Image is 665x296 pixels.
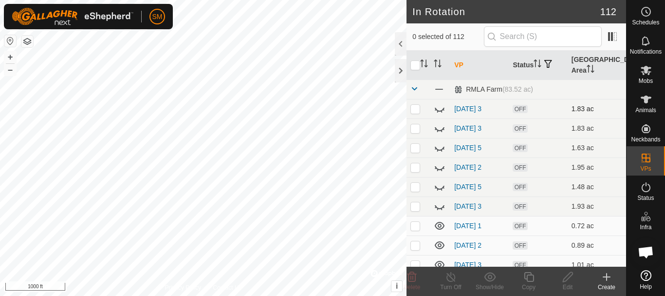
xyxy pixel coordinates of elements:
span: OFF [513,202,527,211]
a: [DATE] 5 [454,183,481,191]
th: [GEOGRAPHIC_DATA] Area [568,51,626,80]
th: Status [509,51,567,80]
span: OFF [513,105,527,113]
a: [DATE] 5 [454,144,481,152]
p-sorticon: Activate to sort [587,66,594,74]
span: (83.52 ac) [502,85,533,93]
td: 1.93 ac [568,197,626,216]
span: OFF [513,124,527,133]
a: [DATE] 1 [454,222,481,230]
span: OFF [513,163,527,172]
button: i [391,281,402,292]
a: Contact Us [213,283,241,292]
span: Animals [635,107,656,113]
td: 1.01 ac [568,255,626,275]
span: OFF [513,261,527,269]
div: Edit [548,283,587,292]
div: Open chat [631,237,661,267]
p-sorticon: Activate to sort [420,61,428,69]
p-sorticon: Activate to sort [434,61,442,69]
a: [DATE] 3 [454,202,481,210]
td: 1.83 ac [568,99,626,118]
p-sorticon: Activate to sort [534,61,541,69]
span: OFF [513,222,527,230]
div: Copy [509,283,548,292]
a: Privacy Policy [165,283,202,292]
a: [DATE] 3 [454,261,481,269]
th: VP [450,51,509,80]
a: Help [627,266,665,294]
td: 1.48 ac [568,177,626,197]
span: OFF [513,183,527,191]
div: Turn Off [431,283,470,292]
td: 1.63 ac [568,138,626,158]
a: [DATE] 2 [454,241,481,249]
span: Neckbands [631,137,660,142]
button: Reset Map [4,35,16,47]
span: i [396,282,398,290]
span: 0 selected of 112 [412,32,483,42]
td: 1.83 ac [568,118,626,138]
a: [DATE] 3 [454,124,481,132]
span: OFF [513,241,527,250]
span: Status [637,195,654,201]
a: [DATE] 3 [454,105,481,113]
button: Map Layers [21,36,33,47]
td: 0.89 ac [568,236,626,255]
div: RMLA Farm [454,85,533,94]
button: + [4,51,16,63]
a: [DATE] 2 [454,163,481,171]
span: Schedules [632,20,659,25]
button: – [4,64,16,76]
span: Delete [404,284,421,291]
input: Search (S) [484,26,602,47]
span: OFF [513,144,527,152]
td: 1.95 ac [568,158,626,177]
span: SM [152,12,163,22]
span: Help [640,284,652,290]
span: Mobs [639,78,653,84]
span: Infra [640,224,651,230]
div: Create [587,283,626,292]
span: 112 [600,4,616,19]
td: 0.72 ac [568,216,626,236]
img: Gallagher Logo [12,8,133,25]
div: Show/Hide [470,283,509,292]
span: Notifications [630,49,662,55]
h2: In Rotation [412,6,600,18]
span: VPs [640,166,651,172]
